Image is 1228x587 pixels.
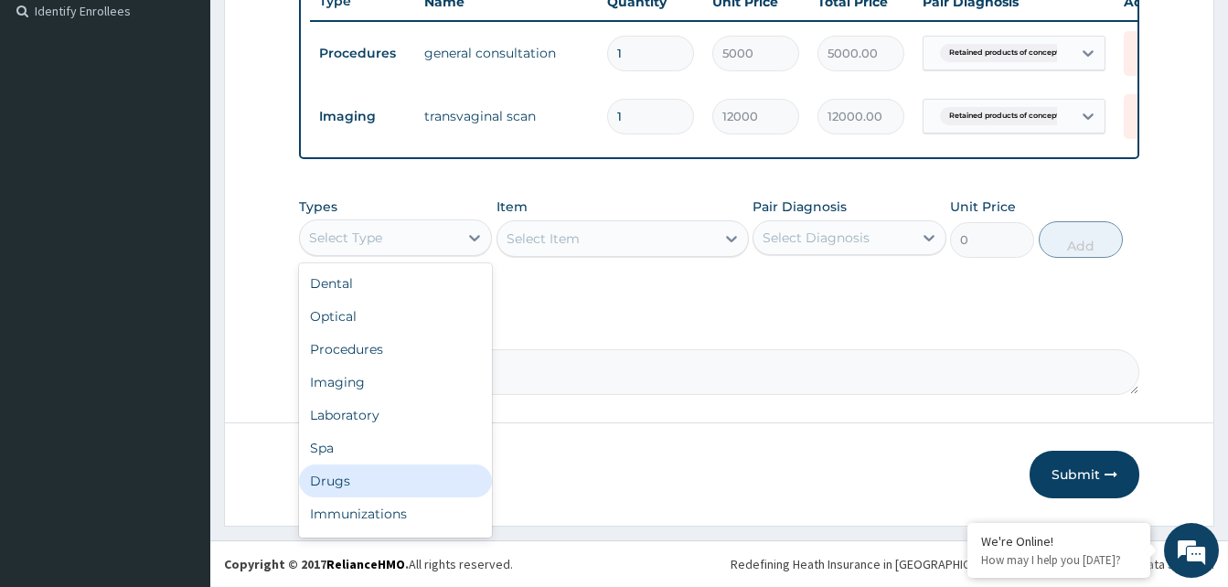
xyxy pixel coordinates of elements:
td: Imaging [310,100,415,133]
label: Comment [299,324,1139,339]
span: We're online! [106,176,252,361]
span: Retained products of conceptio... [940,44,1080,62]
button: Add [1039,221,1123,258]
td: transvaginal scan [415,98,598,134]
div: Select Diagnosis [763,229,870,247]
textarea: Type your message and hit 'Enter' [9,392,348,456]
div: Optical [299,300,492,333]
td: general consultation [415,35,598,71]
label: Unit Price [950,197,1016,216]
div: Select Type [309,229,382,247]
strong: Copyright © 2017 . [224,556,409,572]
label: Pair Diagnosis [753,197,847,216]
button: Submit [1030,451,1139,498]
div: Minimize live chat window [300,9,344,53]
img: d_794563401_company_1708531726252_794563401 [34,91,74,137]
div: Imaging [299,366,492,399]
div: Procedures [299,333,492,366]
div: Laboratory [299,399,492,432]
a: RelianceHMO [326,556,405,572]
div: Others [299,530,492,563]
div: Immunizations [299,497,492,530]
label: Item [497,197,528,216]
span: Retained products of conceptio... [940,107,1080,125]
div: We're Online! [981,533,1137,550]
p: How may I help you today? [981,552,1137,568]
footer: All rights reserved. [210,540,1228,587]
div: Drugs [299,464,492,497]
td: Procedures [310,37,415,70]
label: Types [299,199,337,215]
div: Chat with us now [95,102,307,126]
div: Spa [299,432,492,464]
div: Dental [299,267,492,300]
div: Redefining Heath Insurance in [GEOGRAPHIC_DATA] using Telemedicine and Data Science! [731,555,1214,573]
